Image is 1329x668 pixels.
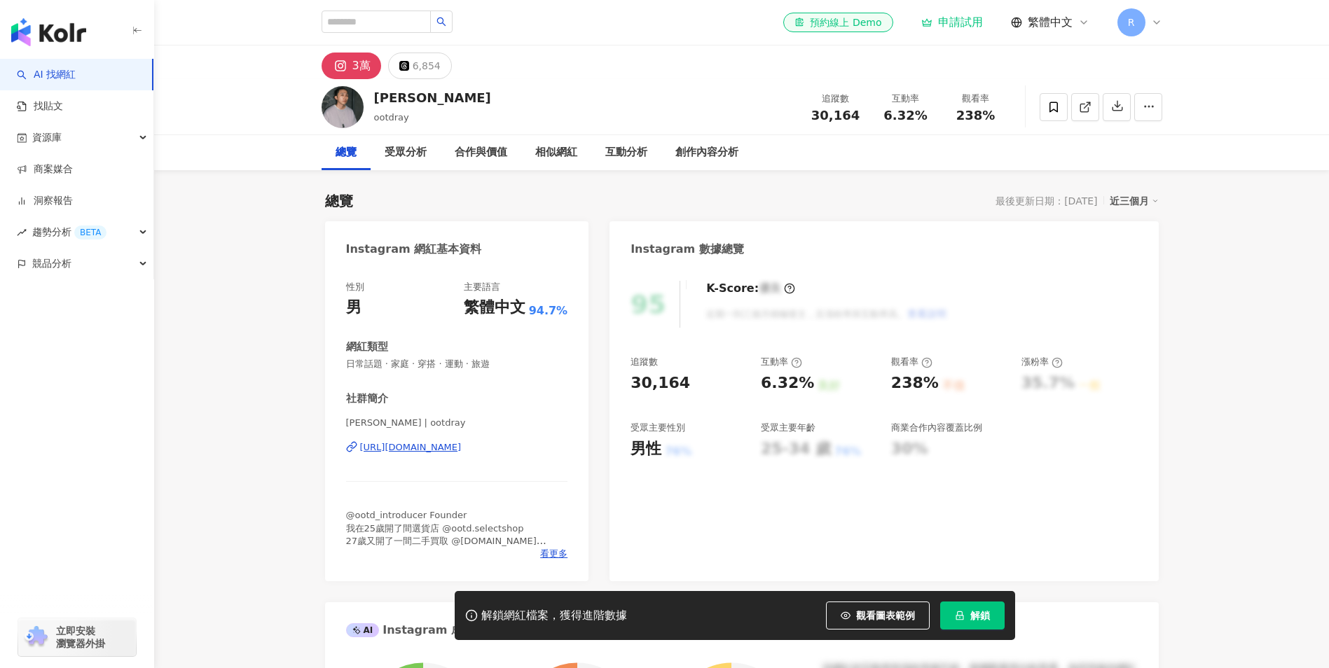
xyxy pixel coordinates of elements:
div: 漲粉率 [1021,356,1063,368]
div: 觀看率 [949,92,1003,106]
span: 競品分析 [32,248,71,279]
span: 觀看圖表範例 [856,610,915,621]
div: 追蹤數 [809,92,862,106]
div: 互動率 [879,92,932,106]
span: 資源庫 [32,122,62,153]
button: 3萬 [322,53,381,79]
a: 找貼文 [17,99,63,113]
div: 男 [346,297,361,319]
div: 6.32% [761,373,814,394]
img: KOL Avatar [322,86,364,128]
button: 觀看圖表範例 [826,601,930,629]
img: chrome extension [22,626,50,648]
span: 日常話題 · 家庭 · 穿搭 · 運動 · 旅遊 [346,358,568,370]
span: search [436,17,446,27]
div: 觀看率 [891,356,932,368]
div: 受眾主要性別 [631,422,685,434]
span: ootdray [374,112,409,123]
div: 創作內容分析 [675,144,738,161]
span: 解鎖 [970,610,990,621]
img: logo [11,18,86,46]
span: lock [955,611,965,620]
span: 30,164 [811,108,860,123]
div: Instagram 網紅基本資料 [346,242,482,257]
div: 總覽 [325,191,353,211]
div: [PERSON_NAME] [374,89,491,106]
a: 商案媒合 [17,162,73,176]
div: 男性 [631,438,661,460]
span: 立即安裝 瀏覽器外掛 [56,625,105,650]
div: 商業合作內容覆蓋比例 [891,422,982,434]
a: searchAI 找網紅 [17,68,76,82]
div: 合作與價值 [455,144,507,161]
div: 社群簡介 [346,391,388,406]
div: [URL][DOMAIN_NAME] [360,441,462,454]
div: 6,854 [413,56,441,76]
div: 受眾主要年齡 [761,422,815,434]
a: 洞察報告 [17,194,73,208]
span: 94.7% [529,303,568,319]
div: 主要語言 [464,281,500,293]
a: chrome extension立即安裝 瀏覽器外掛 [18,618,136,656]
span: @ootd_introducer Founder 我在25歲開了間選貨店 @ootd.selectshop 27歲又開了一間二手買取 @[DOMAIN_NAME] 歡迎小盒子及信箱各式合作邀約 ... [346,510,546,597]
div: 網紅類型 [346,340,388,354]
div: Instagram 數據總覽 [631,242,744,257]
div: 受眾分析 [385,144,427,161]
div: 繁體中文 [464,297,525,319]
span: 6.32% [883,109,927,123]
span: R [1128,15,1135,30]
div: 追蹤數 [631,356,658,368]
div: 互動率 [761,356,802,368]
div: 3萬 [352,56,371,76]
div: 互動分析 [605,144,647,161]
a: 申請試用 [921,15,983,29]
span: rise [17,228,27,237]
span: 趨勢分析 [32,216,106,248]
div: 總覽 [336,144,357,161]
button: 解鎖 [940,601,1005,629]
div: 解鎖網紅檔案，獲得進階數據 [481,608,627,623]
div: K-Score : [706,281,795,296]
div: 238% [891,373,939,394]
div: BETA [74,225,106,239]
div: 30,164 [631,373,690,394]
div: 近三個月 [1110,192,1159,210]
span: 繁體中文 [1028,15,1073,30]
div: 性別 [346,281,364,293]
div: 最後更新日期：[DATE] [996,195,1097,207]
span: 238% [956,109,996,123]
a: 預約線上 Demo [783,13,893,32]
span: [PERSON_NAME] | ootdray [346,417,568,429]
span: 看更多 [540,548,567,560]
button: 6,854 [388,53,452,79]
a: [URL][DOMAIN_NAME] [346,441,568,454]
div: 預約線上 Demo [794,15,881,29]
div: 相似網紅 [535,144,577,161]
